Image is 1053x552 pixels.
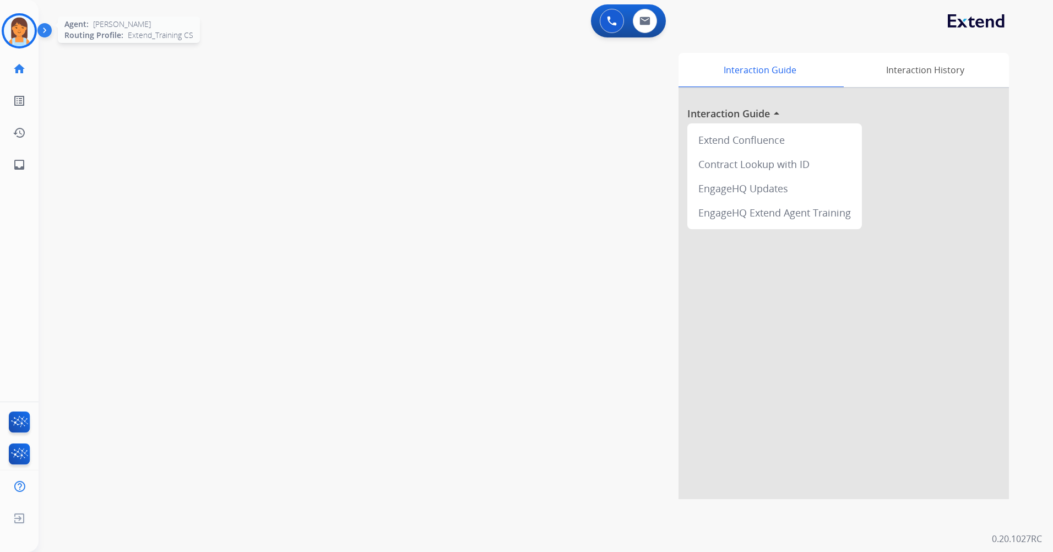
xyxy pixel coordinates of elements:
[13,62,26,75] mat-icon: home
[692,152,857,176] div: Contract Lookup with ID
[64,30,123,41] span: Routing Profile:
[4,15,35,46] img: avatar
[13,158,26,171] mat-icon: inbox
[992,532,1042,545] p: 0.20.1027RC
[692,128,857,152] div: Extend Confluence
[13,126,26,139] mat-icon: history
[841,53,1009,87] div: Interaction History
[679,53,841,87] div: Interaction Guide
[692,176,857,201] div: EngageHQ Updates
[64,19,89,30] span: Agent:
[13,94,26,107] mat-icon: list_alt
[128,30,193,41] span: Extend_Training CS
[93,19,151,30] span: [PERSON_NAME]
[692,201,857,225] div: EngageHQ Extend Agent Training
